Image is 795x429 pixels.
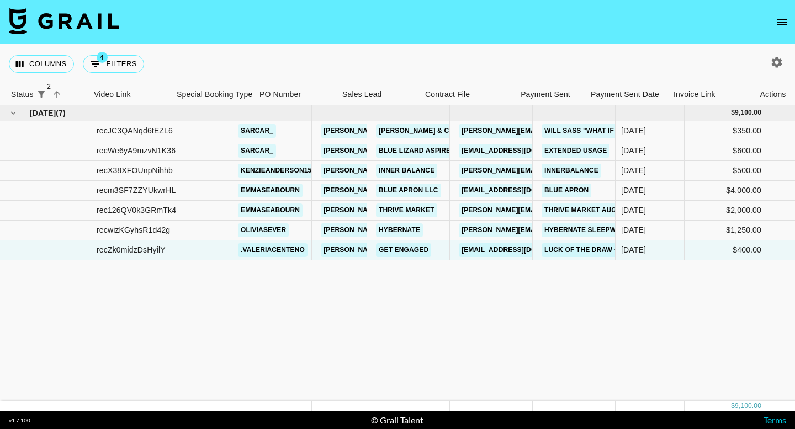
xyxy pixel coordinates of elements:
[621,244,646,255] div: Aug '25
[97,244,166,255] div: recZk0midzDsHyilY
[238,184,303,197] a: emmaseabourn
[9,417,30,424] div: v 1.7.100
[238,203,303,217] a: emmaseabourn
[591,84,659,105] div: Payment Sent Date
[376,124,472,138] a: [PERSON_NAME] & Co LLC
[731,401,735,411] div: $
[6,105,21,121] button: hide children
[542,223,633,237] a: Hybernate Sleepwear
[97,165,173,176] div: recX38XFOUnpNihhb
[521,84,570,105] div: Payment Sent
[542,144,609,158] a: Extended Usage
[621,185,646,196] div: Aug '25
[420,84,502,105] div: Contract File
[49,87,65,102] button: Sort
[621,205,646,216] div: Aug '25
[376,223,423,237] a: Hybernate
[171,84,254,105] div: Special Booking Type
[97,145,176,156] div: recWe6yA9mzvN1K36
[44,81,55,92] span: 2
[735,108,761,117] div: 9,100.00
[425,84,470,105] div: Contract File
[97,205,176,216] div: rec126QV0k3GRmTk4
[238,223,289,237] a: oliviasever
[83,55,144,73] button: Show filters
[542,124,664,138] a: Will Sass "What if it takes me"
[97,185,176,196] div: recm3SF7ZZYUkwrHL
[751,84,795,105] div: Actions
[376,144,453,158] a: Blue Lizard Aspire
[459,243,582,257] a: [EMAIL_ADDRESS][DOMAIN_NAME]
[88,84,171,105] div: Video Link
[11,84,34,105] div: Status
[321,124,501,138] a: [PERSON_NAME][EMAIL_ADDRESS][DOMAIN_NAME]
[542,203,621,217] a: Thrive Market Aug.
[254,84,337,105] div: PO Number
[371,415,423,426] div: © Grail Talent
[685,121,767,141] div: $350.00
[94,84,131,105] div: Video Link
[459,223,696,237] a: [PERSON_NAME][EMAIL_ADDRESS][PERSON_NAME][DOMAIN_NAME]
[177,84,252,105] div: Special Booking Type
[621,145,646,156] div: Aug '25
[459,144,582,158] a: [EMAIL_ADDRESS][DOMAIN_NAME]
[321,184,501,197] a: [PERSON_NAME][EMAIL_ADDRESS][DOMAIN_NAME]
[542,184,591,197] a: Blue Apron
[342,84,382,105] div: Sales Lead
[259,84,301,105] div: PO Number
[731,108,735,117] div: $
[685,221,767,240] div: $1,250.00
[685,181,767,201] div: $4,000.00
[321,203,501,217] a: [PERSON_NAME][EMAIL_ADDRESS][DOMAIN_NAME]
[668,84,751,105] div: Invoice Link
[376,243,431,257] a: Get Engaged
[621,224,646,235] div: Aug '25
[6,84,88,105] div: Status
[321,164,501,178] a: [PERSON_NAME][EMAIL_ADDRESS][DOMAIN_NAME]
[9,55,74,73] button: Select columns
[34,87,49,102] button: Show filters
[674,84,715,105] div: Invoice Link
[760,84,786,105] div: Actions
[97,52,108,63] span: 4
[321,223,501,237] a: [PERSON_NAME][EMAIL_ADDRESS][DOMAIN_NAME]
[34,87,49,102] div: 2 active filters
[621,125,646,136] div: Aug '25
[376,184,441,197] a: Blue Apron LLC
[685,141,767,161] div: $600.00
[735,401,761,411] div: 9,100.00
[459,124,696,138] a: [PERSON_NAME][EMAIL_ADDRESS][PERSON_NAME][DOMAIN_NAME]
[542,243,678,257] a: Luck of the Draw - [PERSON_NAME]
[376,164,437,178] a: Inner Balance
[376,203,437,217] a: Thrive Market
[685,201,767,221] div: $2,000.00
[56,108,66,119] span: ( 7 )
[30,108,56,119] span: [DATE]
[585,84,668,105] div: Payment Sent Date
[502,84,585,105] div: Payment Sent
[238,164,314,178] a: kenzieanderson15
[764,415,786,425] a: Terms
[685,240,767,260] div: $400.00
[238,144,276,158] a: sarcar_
[771,11,793,33] button: open drawer
[238,243,308,257] a: .valeriacenteno
[685,161,767,181] div: $500.00
[321,243,501,257] a: [PERSON_NAME][EMAIL_ADDRESS][DOMAIN_NAME]
[321,144,501,158] a: [PERSON_NAME][EMAIL_ADDRESS][DOMAIN_NAME]
[621,165,646,176] div: Aug '25
[459,184,582,197] a: [EMAIL_ADDRESS][DOMAIN_NAME]
[337,84,420,105] div: Sales Lead
[238,124,276,138] a: sarcar_
[459,164,639,178] a: [PERSON_NAME][EMAIL_ADDRESS][DOMAIN_NAME]
[9,8,119,34] img: Grail Talent
[459,203,696,217] a: [PERSON_NAME][EMAIL_ADDRESS][PERSON_NAME][DOMAIN_NAME]
[97,125,173,136] div: recJC3QANqd6tEZL6
[97,224,170,235] div: recwizKGyhsR1d42g
[542,164,601,178] a: Innerbalance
